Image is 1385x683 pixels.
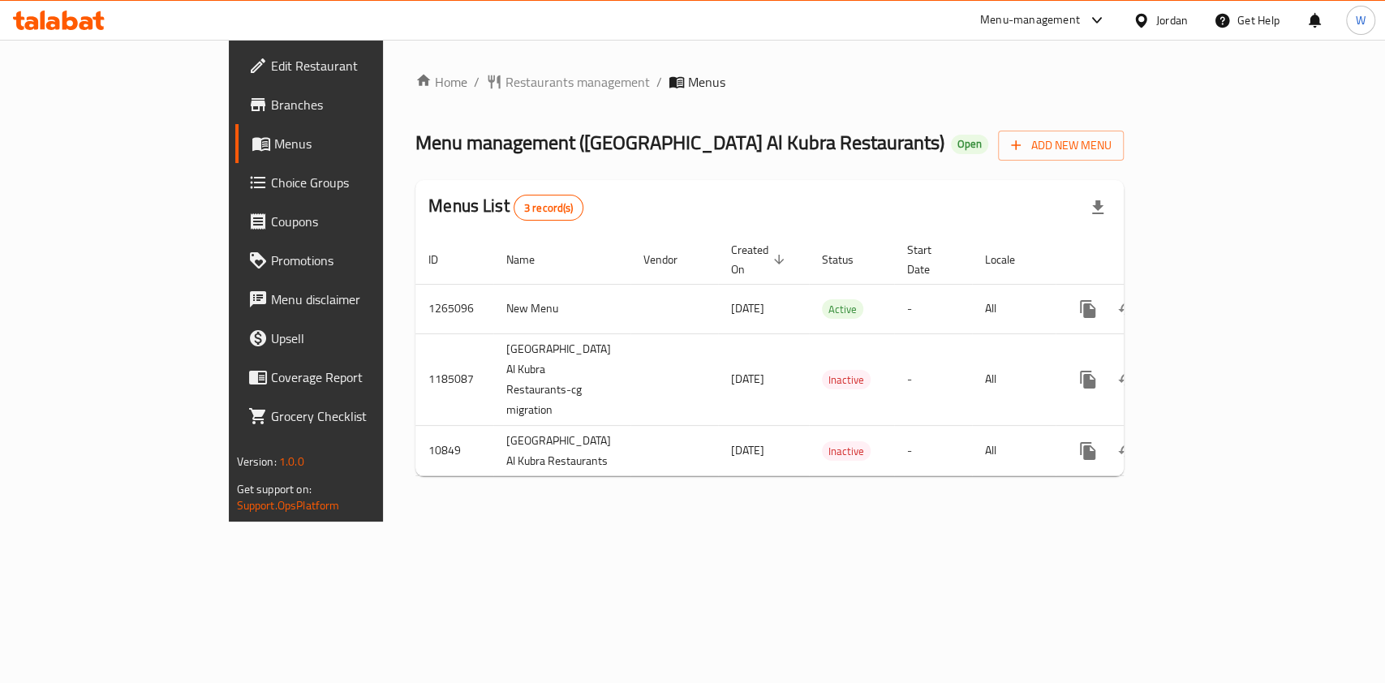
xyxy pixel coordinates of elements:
td: [GEOGRAPHIC_DATA] Al Kubra Restaurants-cg migration [493,333,630,425]
div: Inactive [822,370,871,389]
table: enhanced table [415,235,1237,477]
a: Support.OpsPlatform [237,495,340,516]
nav: breadcrumb [415,72,1124,92]
span: 3 record(s) [514,200,583,216]
td: All [972,333,1056,425]
button: more [1069,432,1108,470]
li: / [474,72,480,92]
button: more [1069,360,1108,399]
span: Get support on: [237,479,312,500]
span: Menu management ( [GEOGRAPHIC_DATA] Al Kubra Restaurants ) [415,124,944,161]
a: Menus [235,124,460,163]
h2: Menus List [428,194,583,221]
span: Inactive [822,442,871,461]
span: Branches [271,95,447,114]
span: Grocery Checklist [271,406,447,426]
span: [DATE] [731,440,764,461]
span: Menu disclaimer [271,290,447,309]
span: ID [428,250,459,269]
span: Choice Groups [271,173,447,192]
button: Change Status [1108,432,1146,470]
span: Upsell [271,329,447,348]
td: - [894,284,972,333]
a: Coupons [235,202,460,241]
span: Coverage Report [271,367,447,387]
span: Vendor [643,250,699,269]
button: Change Status [1108,290,1146,329]
a: Edit Restaurant [235,46,460,85]
button: more [1069,290,1108,329]
span: Open [951,137,988,151]
td: All [972,284,1056,333]
a: Menu disclaimer [235,280,460,319]
div: Jordan [1156,11,1188,29]
span: W [1356,11,1366,29]
span: Menus [274,134,447,153]
span: Edit Restaurant [271,56,447,75]
a: Coverage Report [235,358,460,397]
span: Coupons [271,212,447,231]
span: Locale [985,250,1036,269]
button: Change Status [1108,360,1146,399]
td: [GEOGRAPHIC_DATA] Al Kubra Restaurants [493,425,630,476]
td: - [894,425,972,476]
a: Grocery Checklist [235,397,460,436]
span: Promotions [271,251,447,270]
span: Active [822,300,863,319]
div: Active [822,299,863,319]
button: Add New Menu [998,131,1124,161]
div: Open [951,135,988,154]
td: All [972,425,1056,476]
span: Restaurants management [505,72,650,92]
li: / [656,72,662,92]
a: Upsell [235,319,460,358]
div: Total records count [514,195,584,221]
a: Branches [235,85,460,124]
span: 1.0.0 [279,451,304,472]
span: Menus [688,72,725,92]
div: Export file [1078,188,1117,227]
a: Promotions [235,241,460,280]
span: Created On [731,240,789,279]
span: [DATE] [731,368,764,389]
span: Status [822,250,875,269]
td: - [894,333,972,425]
span: [DATE] [731,298,764,319]
span: Start Date [907,240,953,279]
span: Name [506,250,556,269]
th: Actions [1056,235,1237,285]
span: Inactive [822,371,871,389]
span: Version: [237,451,277,472]
a: Choice Groups [235,163,460,202]
span: Add New Menu [1011,135,1111,156]
div: Menu-management [980,11,1080,30]
td: New Menu [493,284,630,333]
a: Restaurants management [486,72,650,92]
